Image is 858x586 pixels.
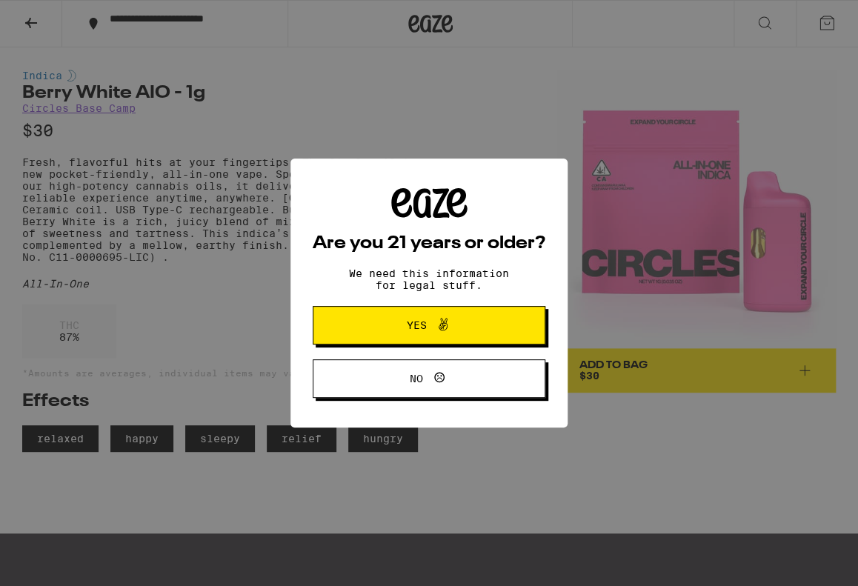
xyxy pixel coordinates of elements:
[336,267,522,291] p: We need this information for legal stuff.
[407,320,427,330] span: Yes
[313,235,545,253] h2: Are you 21 years or older?
[410,373,423,384] span: No
[313,306,545,344] button: Yes
[313,359,545,398] button: No
[9,10,107,22] span: Hi. Need any help?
